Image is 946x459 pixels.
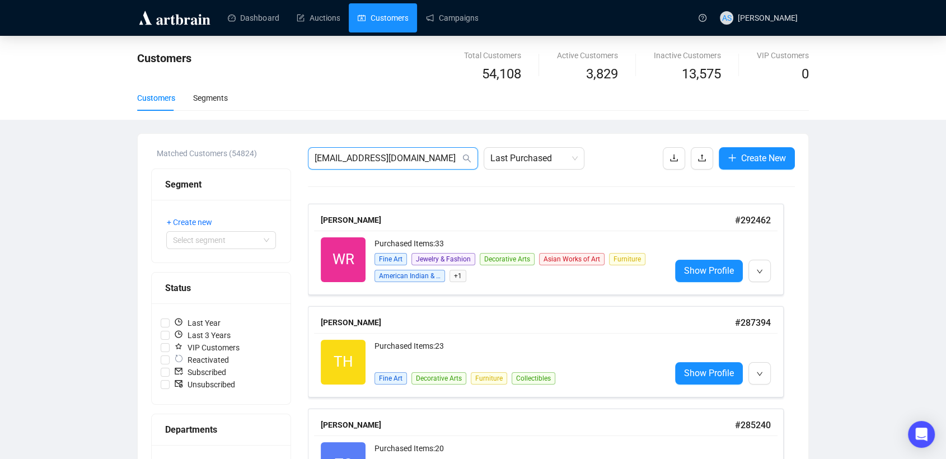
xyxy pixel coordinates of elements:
span: # 287394 [735,317,771,328]
span: Asian Works of Art [539,253,605,265]
a: Dashboard [228,3,279,32]
span: [PERSON_NAME] [738,13,798,22]
div: [PERSON_NAME] [321,419,735,431]
span: Create New [741,151,786,165]
span: Last Year [170,317,225,329]
span: Reactivated [170,354,233,366]
span: + 1 [449,270,466,282]
div: Matched Customers (54824) [157,147,291,160]
span: Decorative Arts [480,253,535,265]
span: Decorative Arts [411,372,466,385]
span: Subscribed [170,366,231,378]
div: Open Intercom Messenger [908,421,935,448]
a: Campaigns [426,3,478,32]
div: Purchased Items: 33 [374,237,662,251]
span: 0 [802,66,809,82]
button: Create New [719,147,795,170]
span: WR [332,248,354,271]
span: Collectibles [512,372,555,385]
span: TH [334,350,353,373]
span: 13,575 [682,64,721,85]
button: + Create new [166,213,221,231]
span: Fine Art [374,372,407,385]
span: down [756,371,763,377]
span: down [756,268,763,275]
span: AS [722,12,732,24]
span: Show Profile [684,366,734,380]
img: logo [137,9,212,27]
span: plus [728,153,737,162]
div: Status [165,281,277,295]
div: Segment [165,177,277,191]
span: Furniture [471,372,507,385]
span: download [669,153,678,162]
span: VIP Customers [170,341,244,354]
span: Show Profile [684,264,734,278]
span: upload [697,153,706,162]
div: Total Customers [464,49,521,62]
span: # 292462 [735,215,771,226]
div: Inactive Customers [654,49,721,62]
a: Customers [358,3,408,32]
div: Active Customers [557,49,618,62]
span: 3,829 [586,64,618,85]
span: # 285240 [735,420,771,430]
a: [PERSON_NAME]#287394THPurchased Items:23Fine ArtDecorative ArtsFurnitureCollectiblesShow Profile [308,306,795,397]
span: Jewelry & Fashion [411,253,475,265]
input: Search Customer... [315,152,460,165]
span: Customers [137,51,191,65]
div: [PERSON_NAME] [321,316,735,329]
div: [PERSON_NAME] [321,214,735,226]
a: Auctions [297,3,340,32]
a: [PERSON_NAME]#292462WRPurchased Items:33Fine ArtJewelry & FashionDecorative ArtsAsian Works of Ar... [308,204,795,295]
span: question-circle [699,14,706,22]
a: Show Profile [675,362,743,385]
a: Show Profile [675,260,743,282]
div: Segments [193,92,228,104]
div: Purchased Items: 23 [374,340,662,362]
span: Furniture [609,253,645,265]
div: Departments [165,423,277,437]
span: + Create new [167,216,212,228]
span: Last Purchased [490,148,578,169]
span: Unsubscribed [170,378,240,391]
span: Last 3 Years [170,329,235,341]
span: 54,108 [482,64,521,85]
div: Customers [137,92,175,104]
span: American Indian & Ethnographic [374,270,445,282]
span: search [462,154,471,163]
div: VIP Customers [757,49,809,62]
span: Fine Art [374,253,407,265]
